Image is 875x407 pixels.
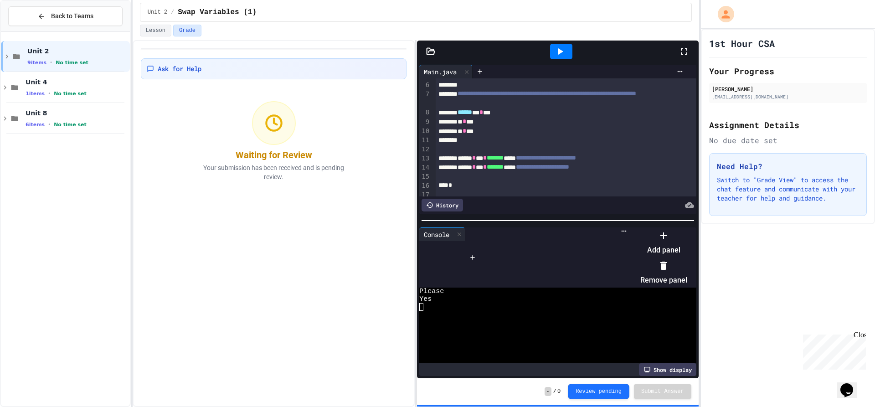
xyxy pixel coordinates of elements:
[148,9,167,16] span: Unit 2
[419,108,431,117] div: 8
[419,154,431,163] div: 13
[640,228,687,258] li: Add panel
[171,9,174,16] span: /
[48,121,50,128] span: •
[712,85,864,93] div: [PERSON_NAME]
[4,4,63,58] div: Chat with us now!Close
[419,191,431,200] div: 17
[799,331,866,370] iframe: chat widget
[26,91,45,97] span: 1 items
[178,7,257,18] span: Swap Variables (1)
[419,230,454,239] div: Console
[419,67,461,77] div: Main.java
[419,288,444,295] span: Please
[709,65,867,77] h2: Your Progress
[27,60,46,66] span: 9 items
[50,59,52,66] span: •
[56,60,88,66] span: No time set
[419,136,431,145] div: 11
[419,65,473,78] div: Main.java
[837,371,866,398] iframe: chat widget
[51,11,93,21] span: Back to Teams
[640,258,687,288] li: Remove panel
[26,122,45,128] span: 6 items
[419,163,431,172] div: 14
[419,295,432,303] span: Yes
[712,93,864,100] div: [EMAIL_ADDRESS][DOMAIN_NAME]
[717,161,859,172] h3: Need Help?
[419,181,431,191] div: 16
[557,388,561,395] span: 0
[641,388,684,395] span: Submit Answer
[54,122,87,128] span: No time set
[419,127,431,136] div: 10
[419,90,431,108] div: 7
[140,25,171,36] button: Lesson
[26,78,128,86] span: Unit 4
[173,25,201,36] button: Grade
[54,91,87,97] span: No time set
[553,388,556,395] span: /
[639,363,696,376] div: Show display
[419,227,465,241] div: Console
[419,145,431,154] div: 12
[545,387,551,396] span: -
[709,37,775,50] h1: 1st Hour CSA
[419,81,431,90] div: 6
[236,149,312,161] div: Waiting for Review
[27,47,128,55] span: Unit 2
[419,172,431,181] div: 15
[158,64,201,73] span: Ask for Help
[709,118,867,131] h2: Assignment Details
[709,135,867,146] div: No due date set
[8,6,123,26] button: Back to Teams
[419,118,431,127] div: 9
[48,90,50,97] span: •
[568,384,629,399] button: Review pending
[634,384,691,399] button: Submit Answer
[717,175,859,203] p: Switch to "Grade View" to access the chat feature and communicate with your teacher for help and ...
[708,4,736,25] div: My Account
[422,199,463,211] div: History
[26,109,128,117] span: Unit 8
[192,163,356,181] p: Your submission has been received and is pending review.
